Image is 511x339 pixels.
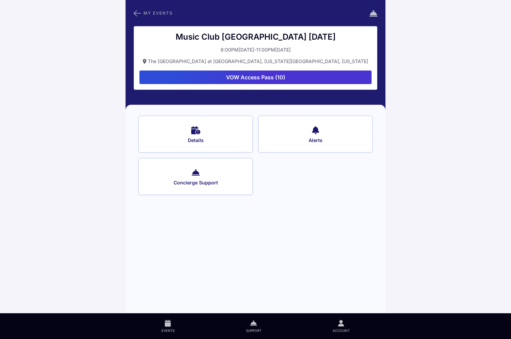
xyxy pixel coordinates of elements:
[139,71,372,84] button: VOW Access Pass (10)
[221,46,254,54] div: 6:00PM[DATE]
[258,116,373,153] button: Alerts
[267,137,363,143] span: Alerts
[256,46,291,54] div: 11:00PM[DATE]
[148,137,244,143] span: Details
[139,32,372,42] div: Music Club [GEOGRAPHIC_DATA] [DATE]
[297,313,385,339] a: Account
[161,328,175,333] span: Events
[148,58,368,64] span: The [GEOGRAPHIC_DATA] at [GEOGRAPHIC_DATA], [US_STATE][GEOGRAPHIC_DATA], [US_STATE]
[143,11,173,15] span: My Events
[134,9,173,18] button: My Events
[333,328,350,333] span: Account
[126,313,210,339] a: Events
[246,328,261,333] span: Support
[148,180,244,186] span: Concierge Support
[139,58,372,65] button: The [GEOGRAPHIC_DATA] at [GEOGRAPHIC_DATA], [US_STATE][GEOGRAPHIC_DATA], [US_STATE]
[139,46,372,54] button: 6:00PM[DATE]-11:00PM[DATE]
[138,116,253,153] button: Details
[210,313,297,339] a: Support
[138,158,253,195] button: Concierge Support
